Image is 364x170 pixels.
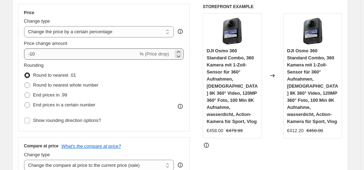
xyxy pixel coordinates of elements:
[218,17,246,45] img: 71BfefhgBkL_80x.jpg
[306,127,323,134] strike: €458.00
[203,4,342,10] h6: STOREFRONT EXAMPLE
[177,28,184,35] div: help
[140,51,169,57] span: % (Price drop)
[24,18,50,24] span: Change type
[226,127,243,134] strike: €479.99
[24,41,67,46] span: Price change amount
[33,102,95,107] span: End prices in a certain number
[299,17,327,45] img: 71BfefhgBkL_80x.jpg
[24,63,44,68] span: Rounding
[287,127,304,134] div: €412.20
[61,143,121,149] button: What's the compare at price?
[207,48,258,124] span: DJI Osmo 360 Standard Combo, 360 Kamera mit 1-Zoll-Sensor für 360° Aufnahmen, [DEMOGRAPHIC_DATA] ...
[33,118,101,123] span: Show rounding direction options?
[33,72,76,78] span: Round to nearest .01
[24,152,50,157] span: Change type
[287,48,338,124] span: DJI Osmo 360 Standard Combo, 360 Kamera mit 1-Zoll-Sensor für 360° Aufnahmen, [DEMOGRAPHIC_DATA] ...
[177,162,184,169] div: help
[24,143,59,149] h3: Compare at price
[33,82,99,88] span: Round to nearest whole number
[33,92,67,98] span: End prices in .99
[207,127,223,134] div: €458.00
[24,10,34,16] h3: Price
[24,48,138,60] input: -15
